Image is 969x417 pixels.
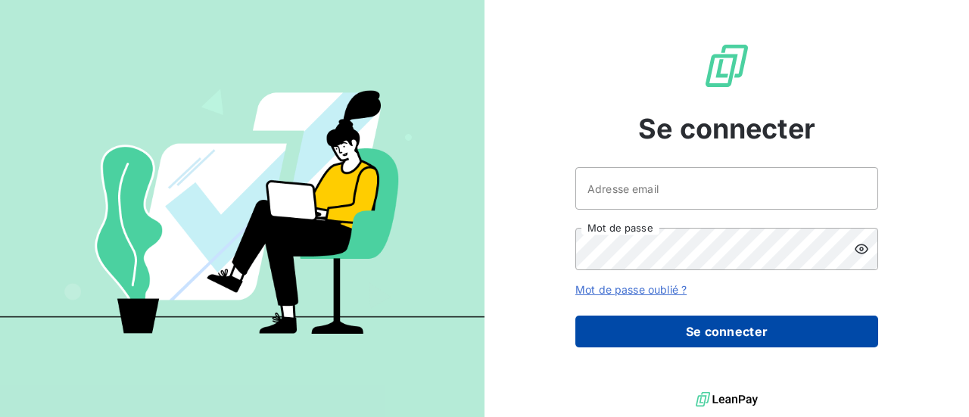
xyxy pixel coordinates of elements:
span: Se connecter [638,108,815,149]
img: logo [696,388,758,411]
img: Logo LeanPay [703,42,751,90]
a: Mot de passe oublié ? [575,283,687,296]
input: placeholder [575,167,878,210]
button: Se connecter [575,316,878,347]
